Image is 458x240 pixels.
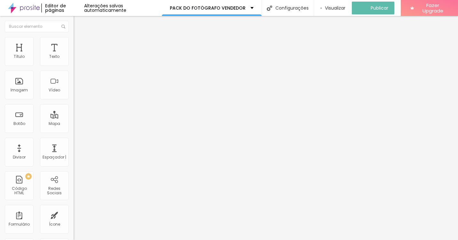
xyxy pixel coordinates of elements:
[5,21,69,32] input: Buscar elemento
[13,121,25,126] div: Botão
[49,222,60,227] div: Ícone
[325,5,345,11] span: Visualizar
[314,2,352,14] button: Visualizar
[61,25,65,28] img: Ícone
[49,88,60,92] div: Vídeo
[11,88,28,92] div: Imagem
[42,186,67,196] div: Redes Sociais
[267,5,272,11] img: Ícone
[49,121,60,126] div: Mapa
[417,3,448,14] span: Fazer Upgrade
[275,6,309,10] font: Configurações
[41,4,84,12] div: Editor de páginas
[371,5,388,11] span: Publicar
[84,4,162,12] div: Alterações salvas automaticamente
[49,54,59,59] div: Texto
[352,2,394,14] button: Publicar
[13,155,26,159] div: Divisor
[43,155,66,159] div: Espaçador |
[9,222,30,227] div: Formulário
[170,6,246,10] p: PACK DO FOTÓGRAFO VENDEDOR
[320,5,322,11] img: view-1.svg
[6,186,32,196] div: Código HTML
[14,54,25,59] div: Título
